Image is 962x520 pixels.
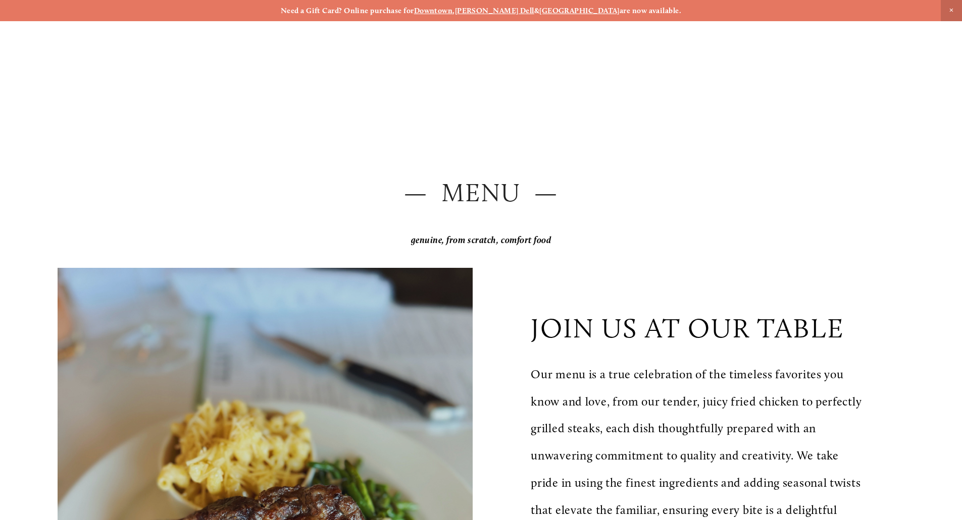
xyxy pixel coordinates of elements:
[455,6,534,15] a: [PERSON_NAME] Dell
[452,6,454,15] strong: ,
[411,235,551,246] em: genuine, from scratch, comfort food
[58,175,904,211] h2: — Menu —
[534,6,539,15] strong: &
[620,6,681,15] strong: are now available.
[531,312,844,344] p: join us at our table
[414,6,453,15] a: Downtown
[281,6,414,15] strong: Need a Gift Card? Online purchase for
[539,6,620,15] a: [GEOGRAPHIC_DATA]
